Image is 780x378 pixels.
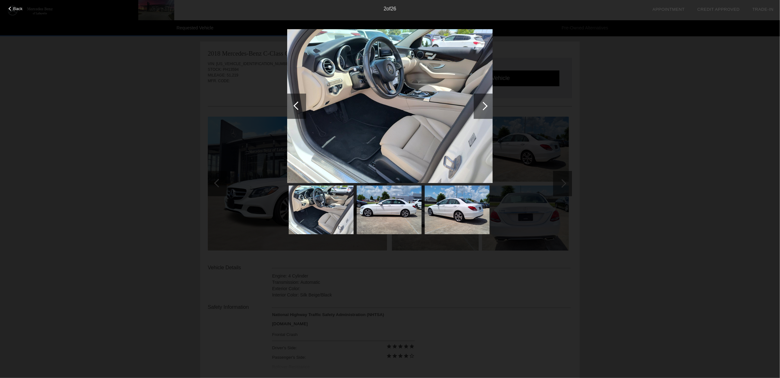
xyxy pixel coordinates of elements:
[752,7,774,12] a: Trade-In
[13,6,23,11] span: Back
[391,6,396,11] span: 26
[653,7,685,12] a: Appointment
[697,7,740,12] a: Credit Approved
[425,186,490,234] img: 325d0fc8d1fe7846814441bddac2f076.jpg
[384,6,387,11] span: 2
[357,186,422,234] img: c9c579e6c91fdf7044817edf91130247.jpg
[289,186,354,234] img: 4d64703269fa00d27ecc4d575b2dfb46.jpg
[287,29,493,183] img: 4d64703269fa00d27ecc4d575b2dfb46.jpg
